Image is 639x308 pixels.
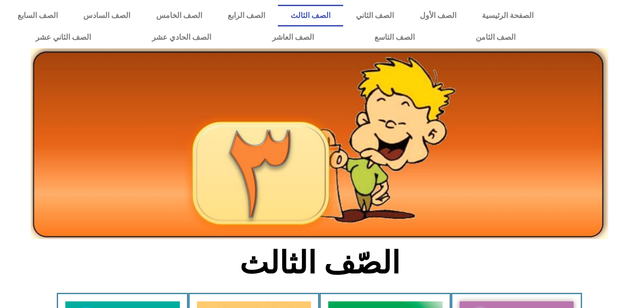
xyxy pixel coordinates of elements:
h2: الصّف الثالث [163,245,476,282]
a: الصف الثامن [445,26,546,48]
a: الصف الثالث [278,5,343,26]
a: الصف الثاني [343,5,407,26]
a: الصف الثاني عشر [5,26,121,48]
a: الصف الحادي عشر [121,26,241,48]
a: الصف السابع [5,5,71,26]
a: الصف السادس [71,5,143,26]
a: الصفحة الرئيسية [469,5,546,26]
a: الصف الأول [407,5,469,26]
a: الصف الخامس [143,5,215,26]
a: الصف العاشر [241,26,344,48]
a: الصف الرابع [215,5,278,26]
a: الصف التاسع [344,26,445,48]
